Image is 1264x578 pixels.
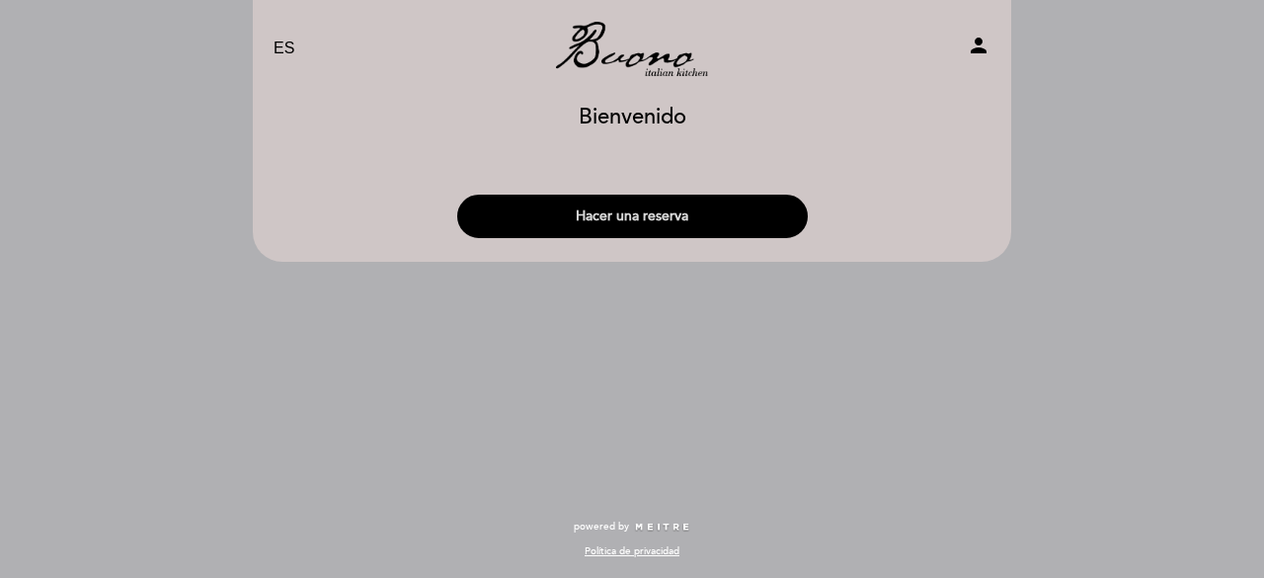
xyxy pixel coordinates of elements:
a: [PERSON_NAME] Italian Kitchen [509,22,755,76]
a: Política de privacidad [585,544,679,558]
span: powered by [574,520,629,534]
button: Hacer una reserva [457,195,808,238]
a: powered by [574,520,690,534]
button: person [967,34,990,64]
h1: Bienvenido [579,106,686,129]
i: person [967,34,990,57]
img: MEITRE [634,523,690,533]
